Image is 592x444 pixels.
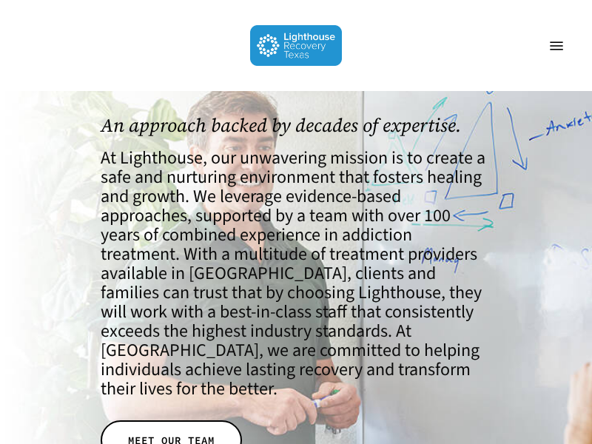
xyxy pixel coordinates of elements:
h1: An approach backed by decades of expertise. [101,115,491,136]
a: Navigation Menu [542,38,571,53]
h4: At Lighthouse, our unwavering mission is to create a safe and nurturing environment that fosters ... [101,149,491,399]
img: Lighthouse Recovery Texas [250,25,343,66]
